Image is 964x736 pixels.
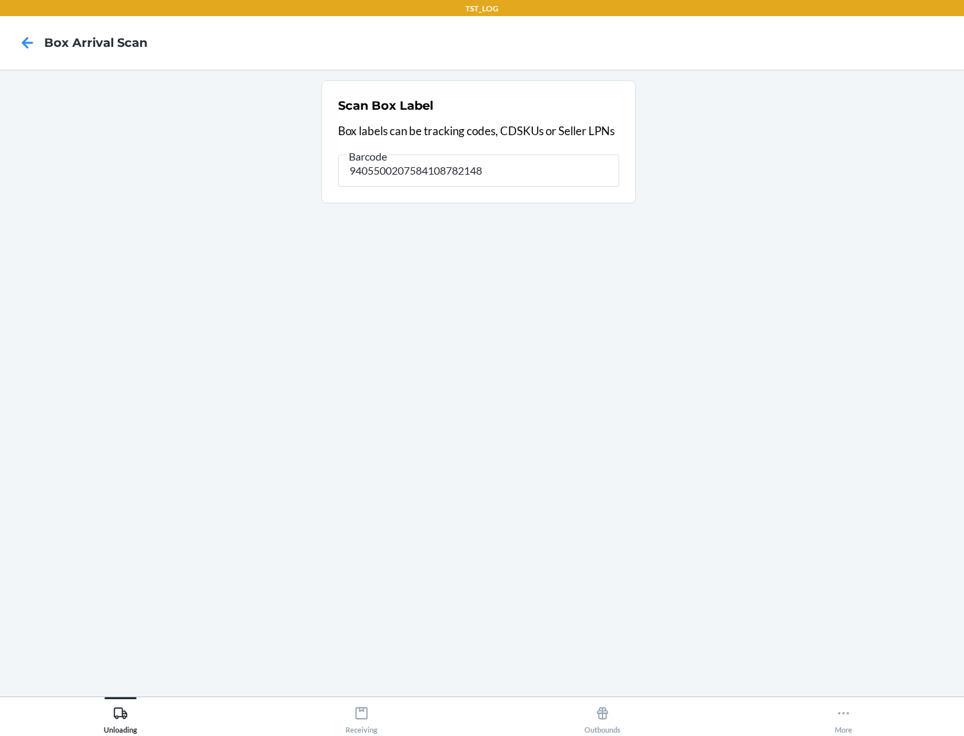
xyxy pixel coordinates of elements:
[482,697,723,734] button: Outbounds
[338,122,619,140] p: Box labels can be tracking codes, CDSKUs or Seller LPNs
[584,701,621,734] div: Outbounds
[465,3,499,15] p: TST_LOG
[104,701,137,734] div: Unloading
[44,34,147,52] h4: Box Arrival Scan
[338,97,433,114] h2: Scan Box Label
[241,697,482,734] button: Receiving
[835,701,852,734] div: More
[345,701,378,734] div: Receiving
[723,697,964,734] button: More
[347,150,389,163] span: Barcode
[338,155,619,187] input: Barcode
